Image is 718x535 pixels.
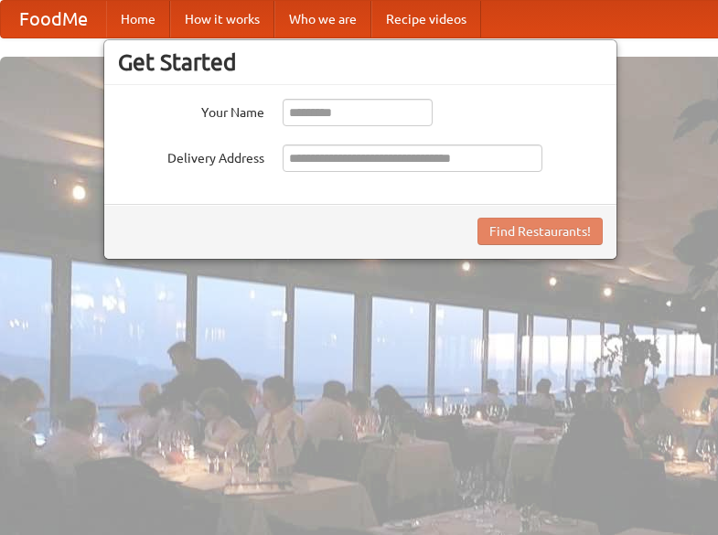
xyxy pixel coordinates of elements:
[118,48,603,76] h3: Get Started
[170,1,274,37] a: How it works
[106,1,170,37] a: Home
[371,1,481,37] a: Recipe videos
[274,1,371,37] a: Who we are
[118,144,264,167] label: Delivery Address
[477,218,603,245] button: Find Restaurants!
[1,1,106,37] a: FoodMe
[118,99,264,122] label: Your Name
